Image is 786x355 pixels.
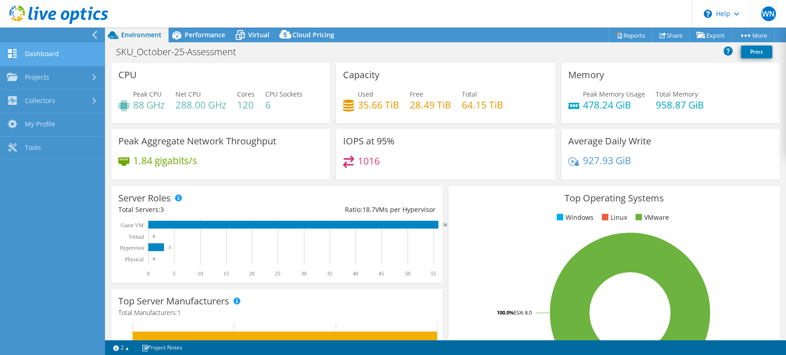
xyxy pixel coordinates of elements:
[118,296,229,306] h3: Top Server Manufacturers
[198,270,203,277] text: 10
[223,270,229,277] text: 15
[118,136,276,146] h3: Peak Aggregate Network Throughput
[358,90,373,98] span: Used
[112,47,250,57] h1: SKU_October-25-Assessment
[600,212,627,223] li: Linux
[656,100,704,110] h4: 958.87 GiB
[118,205,277,215] div: Total Servers:
[343,136,395,146] h3: IOPS at 95%
[275,270,280,277] text: 25
[185,30,225,39] span: Performance
[362,205,375,214] span: 18.7
[455,193,772,203] h3: Top Operating Systems
[147,270,150,277] text: 0
[652,28,690,42] a: Share
[125,256,144,263] text: Physical
[608,28,652,42] a: Reports
[265,90,303,98] span: CPU Sockets
[177,308,181,317] span: 1
[118,193,171,203] h3: Server Roles
[153,257,155,261] text: 0
[583,100,645,110] h4: 478.24 GiB
[704,10,712,18] svg: \n
[292,30,334,39] span: Cloud Pricing
[358,156,380,166] h4: 1016
[568,70,604,80] h3: Memory
[265,100,303,110] h4: 6
[118,70,137,80] h3: CPU
[175,100,227,110] h4: 288.00 GHz
[133,155,197,166] h4: 1.84 gigabits/s
[327,270,332,277] text: 35
[568,136,651,146] h3: Average Daily Write
[443,223,448,227] text: 56
[133,100,165,110] h4: 88 GHz
[656,90,698,98] span: Total Memory
[121,222,144,229] text: Guest VM
[237,90,255,98] span: Cores
[248,30,269,39] span: Virtual
[761,6,776,21] span: WN
[633,212,669,223] li: VMware
[343,70,379,80] h3: Capacity
[405,270,410,277] text: 50
[462,100,503,110] h4: 64.15 TiB
[497,309,514,316] tspan: 100.0%
[583,155,631,166] h4: 927.93 GiB
[431,270,436,277] text: 55
[135,342,189,353] a: Project Notes
[732,28,774,42] a: More
[153,234,155,239] text: 0
[741,46,772,58] a: Print
[514,309,532,316] tspan: ESXi 8.0
[169,245,171,250] text: 3
[107,342,135,353] a: 2
[554,212,594,223] li: Windows
[410,100,451,110] h4: 28.49 TiB
[462,90,477,98] span: Total
[133,90,162,98] span: Peak CPU
[689,28,732,42] a: Export
[121,30,162,39] span: Environment
[173,270,175,277] text: 5
[160,205,164,214] span: 3
[277,205,435,215] div: Ratio: VMs per Hypervisor
[378,270,384,277] text: 45
[410,90,423,98] span: Free
[249,270,255,277] text: 20
[358,100,399,110] h4: 35.66 TiB
[118,308,435,318] h4: Total Manufacturers:
[237,100,255,110] h4: 120
[583,90,645,98] span: Peak Memory Usage
[301,270,307,277] text: 30
[120,245,145,251] text: Hypervisor
[353,270,358,277] text: 40
[175,90,201,98] span: Net CPU
[129,234,145,240] text: Virtual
